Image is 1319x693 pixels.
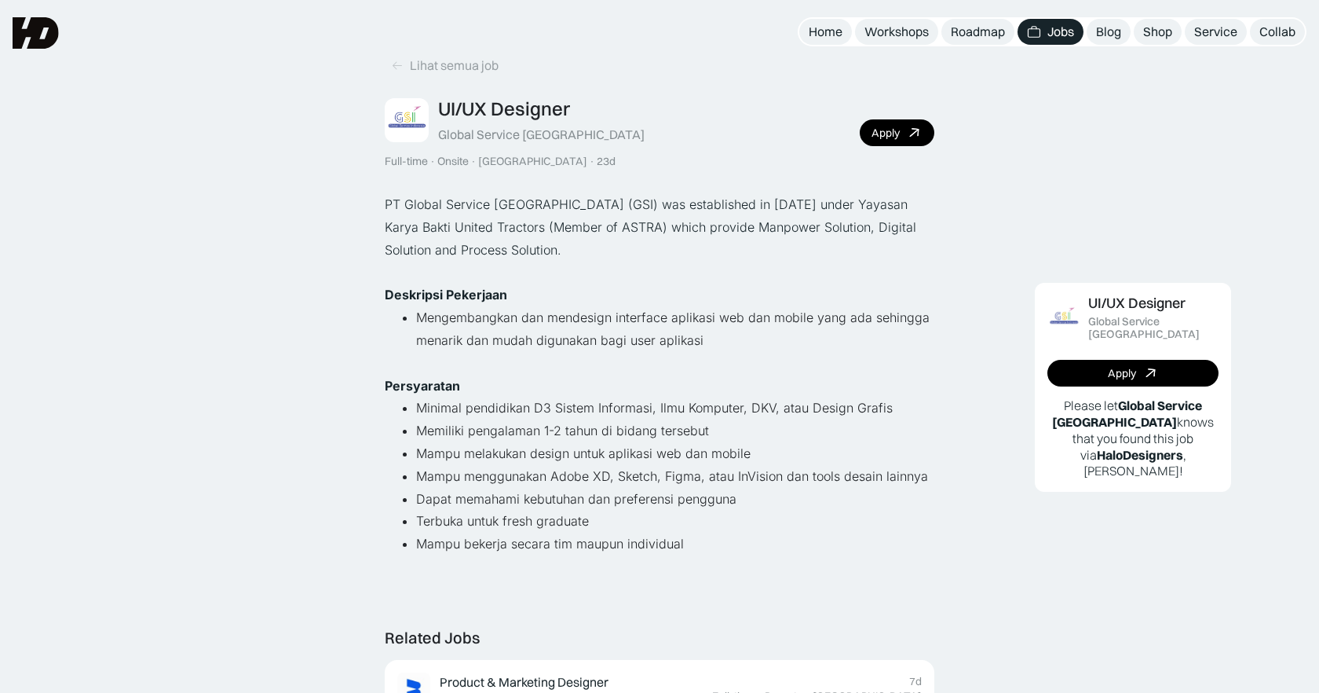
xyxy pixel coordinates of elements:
[1259,24,1295,40] div: Collab
[416,488,934,511] li: Dapat memahami kebutuhan dan preferensi pengguna
[429,155,436,168] div: ·
[597,155,616,168] div: 23d
[1052,398,1202,430] b: Global Service [GEOGRAPHIC_DATA]
[470,155,477,168] div: ·
[416,533,934,555] li: Mampu bekerja secara tim maupun individual
[385,555,934,578] p: ‍
[1096,24,1121,40] div: Blog
[410,57,499,74] div: Lihat semua job
[416,465,934,488] li: Mampu menggunakan Adobe XD, Sketch, Figma, atau InVision dan tools desain lainnya
[1194,24,1237,40] div: Service
[1047,398,1219,479] p: Please let knows that you found this job via , [PERSON_NAME]!
[385,193,934,261] p: PT Global Service [GEOGRAPHIC_DATA] (GSI) was established in [DATE] under Yayasan Karya Bakti Uni...
[385,98,429,142] img: Job Image
[1134,19,1182,45] a: Shop
[951,24,1005,40] div: Roadmap
[385,287,507,302] strong: Deskripsi Pekerjaan
[385,53,505,79] a: Lihat semua job
[864,24,929,40] div: Workshops
[437,155,469,168] div: Onsite
[385,629,480,647] div: Related Jobs
[1047,24,1074,40] div: Jobs
[416,442,934,465] li: Mampu melakukan design untuk aplikasi web dan mobile
[385,378,460,394] strong: Persyaratan
[871,126,900,140] div: Apply
[941,19,1014,45] a: Roadmap
[385,262,934,284] p: ‍
[860,119,934,146] a: Apply
[1250,19,1305,45] a: Collab
[1108,367,1136,380] div: Apply
[1087,19,1131,45] a: Blog
[1185,19,1247,45] a: Service
[909,675,922,688] div: 7d
[809,24,842,40] div: Home
[1018,19,1083,45] a: Jobs
[416,397,934,420] li: Minimal pendidikan D3 Sistem Informasi, Ilmu Komputer, DKV, atau Design Grafis
[440,674,608,691] div: Product & Marketing Designer
[438,97,570,120] div: UI/UX Designer
[438,126,645,143] div: Global Service [GEOGRAPHIC_DATA]
[385,155,428,168] div: Full-time
[589,155,595,168] div: ·
[1088,315,1219,342] div: Global Service [GEOGRAPHIC_DATA]
[1143,24,1172,40] div: Shop
[385,352,934,375] p: ‍
[416,510,934,533] li: Terbuka untuk fresh graduate
[1047,302,1080,335] img: Job Image
[1047,360,1219,387] a: Apply
[1097,447,1183,463] b: HaloDesigners
[416,306,934,352] li: Mengembangkan dan mendesign interface aplikasi web dan mobile yang ada sehingga menarik dan mudah...
[1088,295,1186,312] div: UI/UX Designer
[855,19,938,45] a: Workshops
[416,420,934,442] li: Memiliki pengalaman 1-2 tahun di bidang tersebut
[478,155,587,168] div: [GEOGRAPHIC_DATA]
[799,19,852,45] a: Home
